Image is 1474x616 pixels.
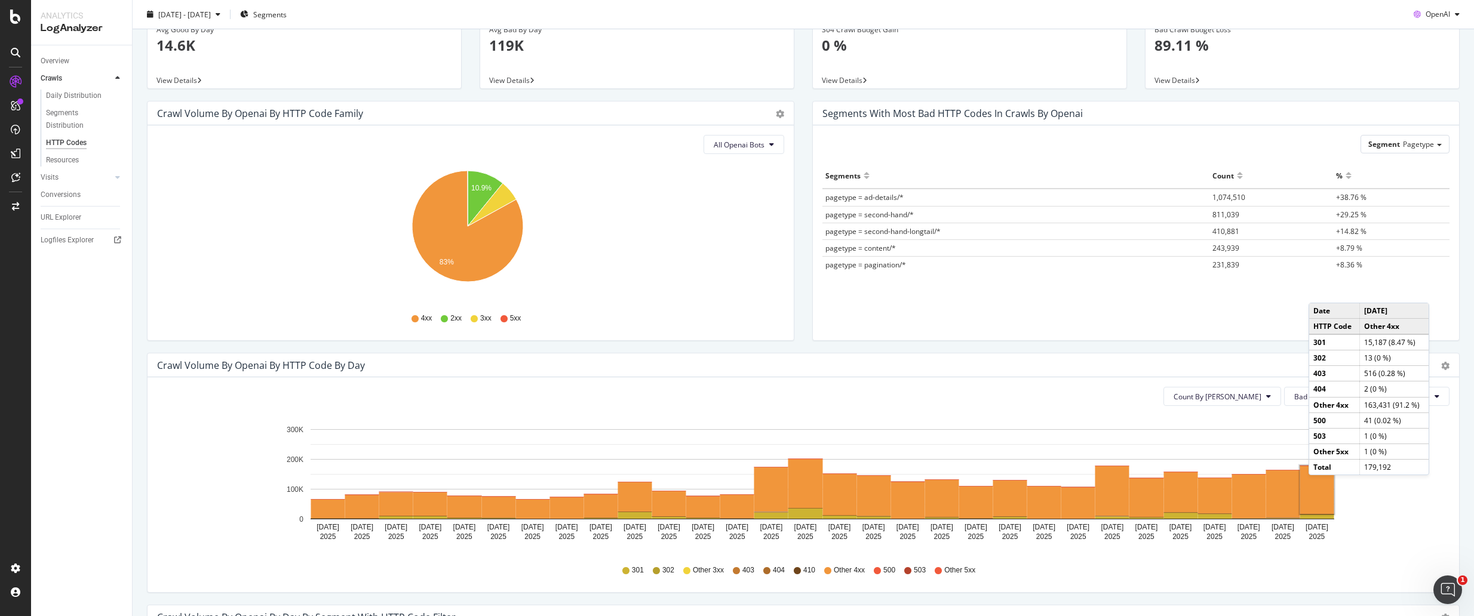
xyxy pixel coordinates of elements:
[661,532,677,541] text: 2025
[714,140,764,150] span: All Openai Bots
[896,523,919,531] text: [DATE]
[632,565,644,575] span: 301
[822,35,1117,56] p: 0 %
[825,166,861,185] div: Segments
[510,313,521,324] span: 5xx
[1359,428,1429,443] td: 1 (0 %)
[1237,523,1260,531] text: [DATE]
[253,9,287,19] span: Segments
[41,211,124,224] a: URL Explorer
[944,565,975,575] span: Other 5xx
[1212,226,1239,236] span: 410,881
[1212,192,1245,202] span: 1,074,510
[692,523,714,531] text: [DATE]
[41,171,112,184] a: Visits
[1403,139,1434,149] span: Pagetype
[157,415,1437,554] svg: A chart.
[662,565,674,575] span: 302
[933,532,950,541] text: 2025
[1309,444,1359,460] td: Other 5xx
[1309,460,1359,475] td: Total
[763,532,779,541] text: 2025
[760,523,782,531] text: [DATE]
[317,523,339,531] text: [DATE]
[1359,397,1429,412] td: 163,431 (91.2 %)
[354,532,370,541] text: 2025
[883,565,895,575] span: 500
[385,523,407,531] text: [DATE]
[1309,428,1359,443] td: 503
[456,532,472,541] text: 2025
[1336,210,1366,220] span: +29.25 %
[41,189,124,201] a: Conversions
[1070,532,1086,541] text: 2025
[1212,260,1239,270] span: 231,839
[1359,303,1429,319] td: [DATE]
[1272,523,1294,531] text: [DATE]
[41,72,112,85] a: Crawls
[828,523,851,531] text: [DATE]
[822,107,1083,119] div: Segments with most bad HTTP codes in Crawls by openai
[726,523,748,531] text: [DATE]
[1309,397,1359,412] td: Other 4xx
[1067,523,1089,531] text: [DATE]
[41,234,124,247] a: Logfiles Explorer
[46,90,102,102] div: Daily Distribution
[831,532,847,541] text: 2025
[797,532,813,541] text: 2025
[1359,334,1429,350] td: 15,187 (8.47 %)
[158,9,211,19] span: [DATE] - [DATE]
[41,55,124,67] a: Overview
[794,523,817,531] text: [DATE]
[776,110,784,118] div: gear
[1309,532,1325,541] text: 2025
[46,154,79,167] div: Resources
[1309,412,1359,428] td: 500
[421,313,432,324] span: 4xx
[704,135,784,154] button: All Openai Bots
[999,523,1021,531] text: [DATE]
[489,75,530,85] span: View Details
[1138,532,1154,541] text: 2025
[825,226,941,236] span: pagetype = second-hand-longtail/*
[1441,362,1450,370] div: gear
[521,523,544,531] text: [DATE]
[1309,318,1359,334] td: HTTP Code
[41,21,122,35] div: LogAnalyzer
[1206,532,1223,541] text: 2025
[1359,381,1429,397] td: 2 (0 %)
[968,532,984,541] text: 2025
[1306,523,1328,531] text: [DATE]
[388,532,404,541] text: 2025
[1458,575,1467,585] span: 1
[624,523,646,531] text: [DATE]
[742,565,754,575] span: 403
[1169,523,1192,531] text: [DATE]
[931,523,953,531] text: [DATE]
[803,565,815,575] span: 410
[156,75,197,85] span: View Details
[471,184,492,192] text: 10.9%
[825,210,914,220] span: pagetype = second-hand/*
[914,565,926,575] span: 503
[1359,366,1429,381] td: 516 (0.28 %)
[489,24,785,35] div: Avg Bad By Day
[865,532,882,541] text: 2025
[1033,523,1055,531] text: [DATE]
[1101,523,1123,531] text: [DATE]
[41,72,62,85] div: Crawls
[287,426,303,434] text: 300K
[1336,243,1362,253] span: +8.79 %
[1409,5,1464,24] button: OpenAI
[1174,392,1261,402] span: Count By Day
[693,565,724,575] span: Other 3xx
[825,192,904,202] span: pagetype = ad-details/*
[1203,523,1226,531] text: [DATE]
[834,565,865,575] span: Other 4xx
[1154,75,1195,85] span: View Details
[1309,334,1359,350] td: 301
[1135,523,1158,531] text: [DATE]
[1212,210,1239,220] span: 811,039
[1359,412,1429,428] td: 41 (0.02 %)
[1368,139,1400,149] span: Segment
